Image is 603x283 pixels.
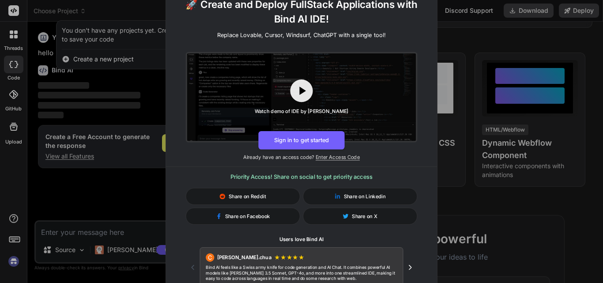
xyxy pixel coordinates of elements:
[206,253,214,262] div: C
[274,253,280,262] span: ★
[352,213,377,220] span: Share on X
[292,253,298,262] span: ★
[280,253,286,262] span: ★
[186,236,418,243] h1: Users love Bind AI
[229,193,266,200] span: Share on Reddit
[344,193,386,200] span: Share on Linkedin
[225,213,270,220] span: Share on Facebook
[258,131,344,150] button: Sign in to get started
[286,253,293,262] span: ★
[186,260,200,275] button: Previous testimonial
[217,31,386,39] p: Replace Lovable, Cursor, Windsurf, ChatGPT with a single tool!
[255,108,349,115] div: Watch demo of IDE by [PERSON_NAME]
[316,154,360,160] span: Enter Access Code
[186,173,418,181] h3: Priority Access! Share on social to get priority access
[217,254,271,261] span: [PERSON_NAME].chua
[166,154,437,161] p: Already have an access code?
[206,264,397,281] p: Bind AI feels like a Swiss army knife for code generation and AI Chat. It combines powerful AI mo...
[298,253,305,262] span: ★
[403,260,417,275] button: Next testimonial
